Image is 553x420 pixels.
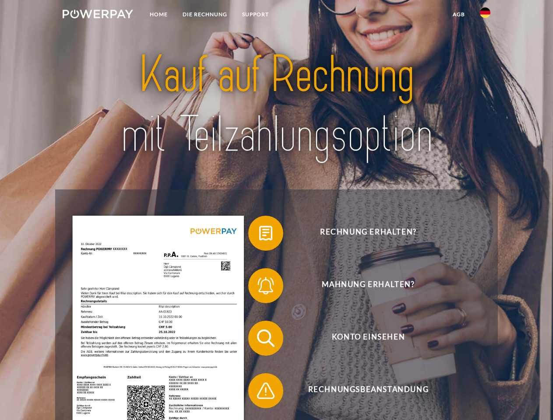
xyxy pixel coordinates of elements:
img: qb_warning.svg [255,380,277,402]
img: de [480,7,490,18]
img: qb_bell.svg [255,275,277,297]
button: Konto einsehen [248,321,476,356]
button: Rechnung erhalten? [248,216,476,251]
a: DIE RECHNUNG [175,7,235,22]
button: Mahnung erhalten? [248,268,476,303]
a: agb [445,7,472,22]
span: Konto einsehen [261,321,476,356]
button: Rechnungsbeanstandung [248,373,476,408]
span: Rechnungsbeanstandung [261,373,476,408]
a: SUPPORT [235,7,276,22]
span: Rechnung erhalten? [261,216,476,251]
img: logo-powerpay-white.svg [63,10,133,18]
a: Home [142,7,175,22]
img: qb_search.svg [255,327,277,349]
img: qb_bill.svg [255,222,277,244]
span: Mahnung erhalten? [261,268,476,303]
img: title-powerpay_de.svg [84,42,469,168]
